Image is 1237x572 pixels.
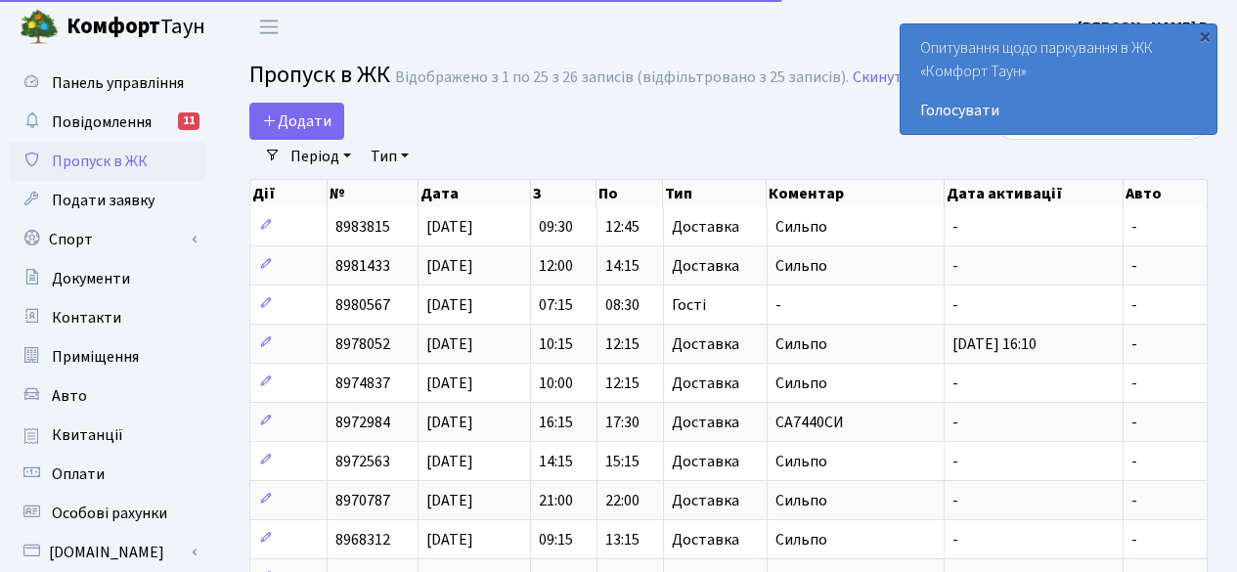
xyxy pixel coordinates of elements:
span: 10:15 [539,333,573,355]
span: 14:15 [605,255,640,277]
a: Скинути [853,68,911,87]
span: Доставка [672,258,739,274]
span: [DATE] [426,373,473,394]
span: 17:30 [605,412,640,433]
span: Документи [52,268,130,289]
span: 8983815 [335,216,390,238]
span: - [952,294,958,316]
span: - [775,294,781,316]
a: Спорт [10,220,205,259]
a: Авто [10,376,205,416]
span: Сильпо [775,333,827,355]
span: Сильпо [775,451,827,472]
a: Оплати [10,455,205,494]
span: 16:15 [539,412,573,433]
span: [DATE] [426,333,473,355]
a: Подати заявку [10,181,205,220]
span: - [952,412,958,433]
th: Дата [419,180,530,207]
span: Доставка [672,219,739,235]
span: 07:15 [539,294,573,316]
span: Доставка [672,375,739,391]
span: Авто [52,385,87,407]
span: [DATE] [426,529,473,550]
th: № [328,180,420,207]
span: [DATE] [426,451,473,472]
span: [DATE] [426,255,473,277]
span: Квитанції [52,424,123,446]
th: Авто [1124,180,1208,207]
span: 22:00 [605,490,640,511]
span: СА7440СИ [775,412,844,433]
span: - [952,216,958,238]
span: 09:30 [539,216,573,238]
span: Сильпо [775,216,827,238]
span: - [952,529,958,550]
span: Особові рахунки [52,503,167,524]
span: - [952,255,958,277]
th: З [531,180,597,207]
span: Подати заявку [52,190,155,211]
span: 8972984 [335,412,390,433]
span: - [1131,373,1137,394]
th: По [596,180,663,207]
div: × [1195,26,1215,46]
span: Сильпо [775,255,827,277]
a: [DOMAIN_NAME] [10,533,205,572]
b: [PERSON_NAME] В. [1078,17,1214,38]
img: logo.png [20,8,59,47]
span: Сильпо [775,529,827,550]
span: 13:15 [605,529,640,550]
span: [DATE] 16:10 [952,333,1037,355]
span: - [1131,529,1137,550]
span: Оплати [52,463,105,485]
span: 21:00 [539,490,573,511]
span: 15:15 [605,451,640,472]
span: - [952,373,958,394]
span: - [1131,216,1137,238]
span: 8968312 [335,529,390,550]
span: Пропуск в ЖК [52,151,148,172]
a: Пропуск в ЖК [10,142,205,181]
span: 12:15 [605,333,640,355]
span: 12:15 [605,373,640,394]
span: Приміщення [52,346,139,368]
span: Сильпо [775,373,827,394]
span: [DATE] [426,294,473,316]
span: Доставка [672,532,739,548]
a: Повідомлення11 [10,103,205,142]
span: - [952,451,958,472]
span: [DATE] [426,216,473,238]
span: Сильпо [775,490,827,511]
a: Приміщення [10,337,205,376]
span: - [1131,451,1137,472]
span: Доставка [672,454,739,469]
div: Відображено з 1 по 25 з 26 записів (відфільтровано з 25 записів). [395,68,849,87]
span: Доставка [672,336,739,352]
span: Доставка [672,493,739,508]
span: [DATE] [426,412,473,433]
a: Документи [10,259,205,298]
span: 14:15 [539,451,573,472]
span: 08:30 [605,294,640,316]
span: 8978052 [335,333,390,355]
span: - [1131,294,1137,316]
span: Гості [672,297,706,313]
a: Тип [363,140,417,173]
span: 8981433 [335,255,390,277]
div: Опитування щодо паркування в ЖК «Комфорт Таун» [901,24,1216,134]
span: Повідомлення [52,111,152,133]
span: Додати [262,110,331,132]
span: Таун [66,11,205,44]
a: Панель управління [10,64,205,103]
th: Дата активації [945,180,1124,207]
a: Період [283,140,359,173]
span: Пропуск в ЖК [249,58,390,92]
span: 8974837 [335,373,390,394]
span: - [1131,333,1137,355]
a: [PERSON_NAME] В. [1078,16,1214,39]
span: 10:00 [539,373,573,394]
span: Доставка [672,415,739,430]
a: Додати [249,103,344,140]
span: 12:45 [605,216,640,238]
